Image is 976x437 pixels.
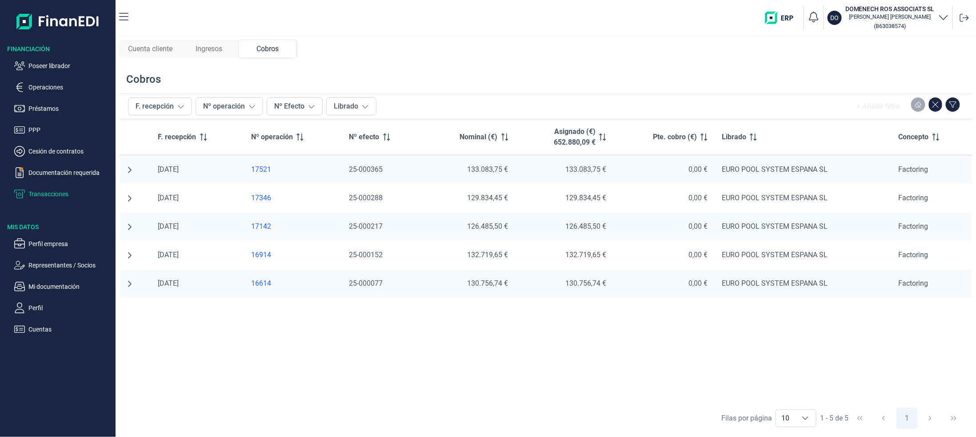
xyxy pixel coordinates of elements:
span: Concepto [899,132,929,142]
p: 652.880,09 € [554,137,596,148]
p: [PERSON_NAME] [PERSON_NAME] [845,13,935,20]
div: 129.834,45 € [430,194,508,202]
button: Transacciones [14,189,112,199]
div: 132.719,65 € [523,251,607,259]
div: 0,00 € [620,222,708,231]
p: Operaciones [28,82,112,93]
div: EURO POOL SYSTEM ESPANA SL [722,165,884,174]
span: 1 - 5 de 5 [820,415,848,422]
p: Poseer librador [28,61,112,71]
div: Ingresos [180,40,238,58]
div: [DATE] [158,165,237,174]
small: Copiar cif [874,23,906,29]
button: Next Page [920,408,941,429]
p: Documentación requerida [28,167,112,178]
span: Factoring [899,222,928,231]
a: 16614 [251,279,335,288]
div: Cuenta cliente [121,40,180,58]
button: Cesión de contratos [14,146,112,157]
button: Préstamos [14,103,112,114]
button: undefined null [126,280,133,287]
button: undefined null [126,252,133,259]
div: 0,00 € [620,279,708,288]
span: Nº efecto [349,132,380,142]
button: Representantes / Socios [14,260,112,271]
button: PPP [14,125,112,135]
img: erp [765,12,800,24]
p: Perfil [28,303,112,313]
p: PPP [28,125,112,135]
p: Mi documentación [28,281,112,292]
a: 16914 [251,251,335,259]
button: Page 1 [896,408,918,429]
button: Perfil [14,303,112,313]
div: [DATE] [158,194,237,202]
span: Pte. cobro (€) [653,132,697,142]
span: 10 [776,410,795,427]
p: Cesión de contratos [28,146,112,157]
span: Factoring [899,279,928,287]
span: Cobros [256,44,279,54]
a: 17521 [251,165,335,174]
span: Nº operación [251,132,293,142]
span: Nominal (€) [460,132,498,142]
div: 126.485,50 € [523,222,607,231]
button: F. recepción [128,97,192,115]
div: 126.485,50 € [430,222,508,231]
button: undefined null [126,195,133,202]
span: Factoring [899,251,928,259]
p: Cuentas [28,324,112,335]
p: Perfil empresa [28,239,112,249]
a: 17346 [251,194,335,202]
div: 0,00 € [620,165,708,174]
span: 25-000152 [349,251,383,259]
p: Préstamos [28,103,112,114]
div: 133.083,75 € [430,165,508,174]
button: First Page [849,408,871,429]
div: EURO POOL SYSTEM ESPANA SL [722,194,884,202]
h3: DOMENECH ROS ASSOCIATS SL [845,4,935,13]
span: Factoring [899,165,928,174]
p: Representantes / Socios [28,260,112,271]
button: Librado [326,97,376,115]
div: Filas por página [721,413,772,424]
span: Cuenta cliente [128,44,172,54]
span: Factoring [899,194,928,202]
div: 0,00 € [620,194,708,202]
button: Nº Efecto [267,97,323,115]
div: 129.834,45 € [523,194,607,202]
div: 133.083,75 € [523,165,607,174]
button: Previous Page [873,408,894,429]
div: 130.756,74 € [523,279,607,288]
span: F. recepción [158,132,196,142]
button: Perfil empresa [14,239,112,249]
div: Choose [795,410,816,427]
button: Operaciones [14,82,112,93]
button: Documentación requerida [14,167,112,178]
button: undefined null [126,223,133,231]
div: EURO POOL SYSTEM ESPANA SL [722,222,884,231]
div: 0,00 € [620,251,708,259]
img: Logo de aplicación [16,7,100,36]
button: Mi documentación [14,281,112,292]
span: 25-000217 [349,222,383,231]
button: Cuentas [14,324,112,335]
div: 132.719,65 € [430,251,508,259]
div: EURO POOL SYSTEM ESPANA SL [722,251,884,259]
span: 25-000288 [349,194,383,202]
button: DODOMENECH ROS ASSOCIATS SL[PERSON_NAME] [PERSON_NAME](B63038574) [828,4,949,31]
div: 130.756,74 € [430,279,508,288]
a: 17142 [251,222,335,231]
button: Nº operación [196,97,263,115]
div: Cobros [238,40,297,58]
p: Transacciones [28,189,112,199]
div: [DATE] [158,222,237,231]
div: Cobros [126,72,161,86]
p: DO [831,13,839,22]
div: [DATE] [158,279,237,288]
button: Poseer librador [14,61,112,71]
